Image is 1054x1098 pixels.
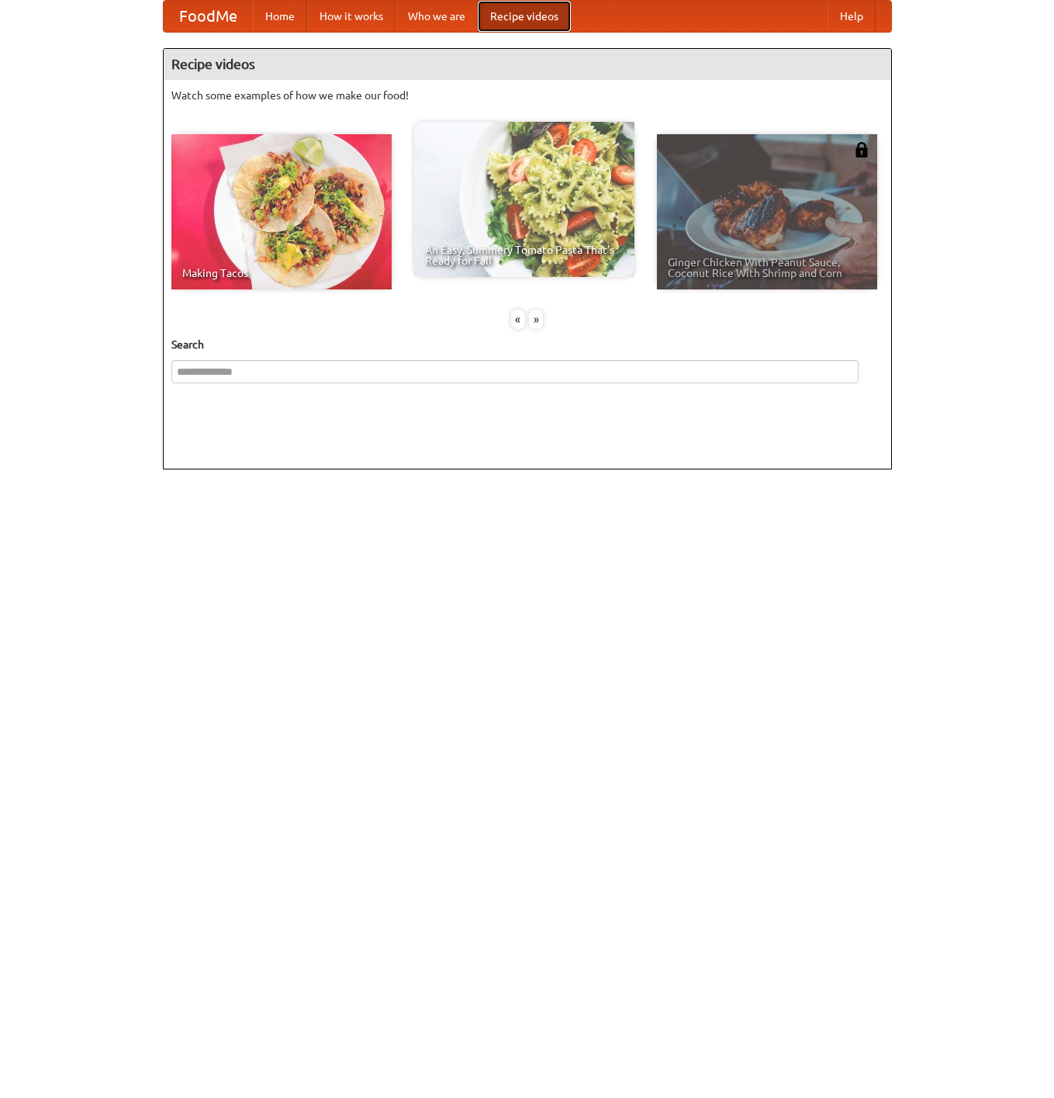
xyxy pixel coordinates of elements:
a: FoodMe [164,1,253,32]
a: An Easy, Summery Tomato Pasta That's Ready for Fall [414,122,634,277]
a: Making Tacos [171,134,392,289]
span: Making Tacos [182,268,381,279]
img: 483408.png [854,142,869,158]
a: Who we are [396,1,478,32]
a: Help [828,1,876,32]
div: « [511,310,525,329]
h5: Search [171,337,883,352]
span: An Easy, Summery Tomato Pasta That's Ready for Fall [425,244,624,266]
div: » [529,310,543,329]
a: Home [253,1,307,32]
p: Watch some examples of how we make our food! [171,88,883,103]
a: Recipe videos [478,1,571,32]
a: How it works [307,1,396,32]
h4: Recipe videos [164,49,891,80]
